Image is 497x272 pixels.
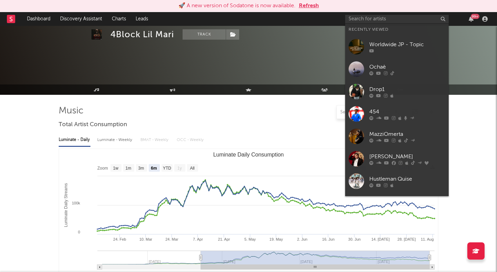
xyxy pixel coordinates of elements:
[369,130,445,138] div: MazziOmerta
[139,237,153,241] text: 10. Mar
[110,29,174,40] div: 4Block Lil Mari
[151,166,157,171] text: 6m
[190,166,194,171] text: All
[218,237,230,241] text: 21. Apr
[345,58,449,80] a: Ochaè
[72,201,80,205] text: 100k
[345,103,449,125] a: 454
[322,237,334,241] text: 16. Jun
[345,170,449,192] a: Hustleman Quise
[345,36,449,58] a: Worldwide JP - Topic
[131,12,153,26] a: Leads
[178,2,295,10] div: 🚀 A new version of Sodatone is now available.
[177,166,182,171] text: 1y
[193,237,203,241] text: 7. Apr
[299,2,319,10] button: Refresh
[369,108,445,116] div: 454
[59,134,90,146] div: Luminate - Daily
[244,237,256,241] text: 5. May
[113,237,126,241] text: 24. Feb
[398,237,416,241] text: 28. [DATE]
[369,40,445,49] div: Worldwide JP - Topic
[55,12,107,26] a: Discovery Assistant
[97,134,134,146] div: Luminate - Weekly
[369,152,445,161] div: [PERSON_NAME]
[113,166,119,171] text: 1w
[126,166,131,171] text: 1m
[369,85,445,93] div: Drop1
[345,125,449,148] a: MazziOmerta
[213,152,284,158] text: Luminate Daily Consumption
[165,237,178,241] text: 24. Mar
[345,192,449,215] a: [PERSON_NAME]
[345,80,449,103] a: Drop1
[349,26,445,34] div: Recently Viewed
[471,14,479,19] div: 99 +
[64,183,68,227] text: Luminate Daily Streams
[337,110,410,115] input: Search by song name or URL
[369,63,445,71] div: Ochaè
[421,237,433,241] text: 11. Aug
[78,230,80,234] text: 0
[469,16,474,22] button: 99+
[369,175,445,183] div: Hustleman Quise
[163,166,171,171] text: YTD
[97,166,108,171] text: Zoom
[183,29,226,40] button: Track
[371,237,390,241] text: 14. [DATE]
[107,12,131,26] a: Charts
[345,15,449,23] input: Search for artists
[22,12,55,26] a: Dashboard
[297,237,308,241] text: 2. Jun
[59,121,127,129] span: Total Artist Consumption
[345,148,449,170] a: [PERSON_NAME]
[270,237,283,241] text: 19. May
[348,237,361,241] text: 30. Jun
[138,166,144,171] text: 3m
